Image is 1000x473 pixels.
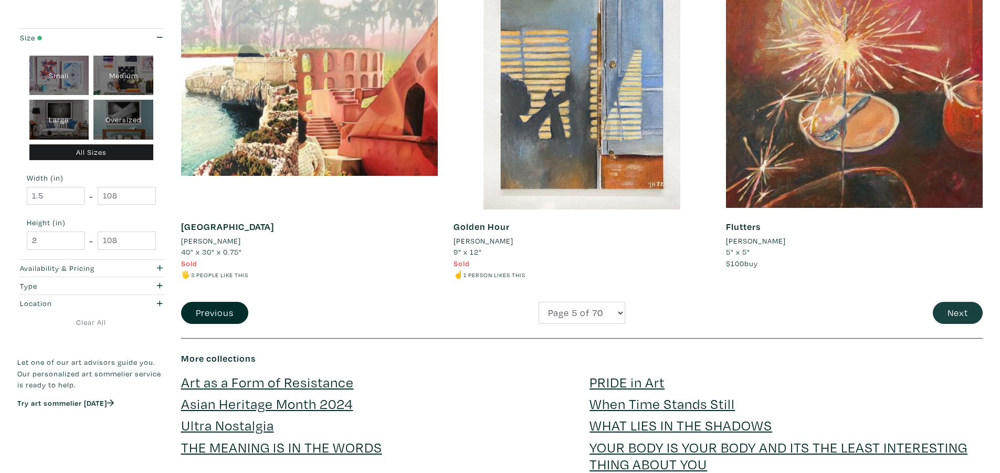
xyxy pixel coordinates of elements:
span: - [89,189,93,203]
button: Location [17,295,165,312]
span: 40" x 30" x 0.75" [181,247,242,257]
button: Type [17,277,165,295]
button: Previous [181,302,248,324]
button: Next [933,302,983,324]
small: 3 people like this [191,271,248,279]
a: Flutters [726,220,761,233]
span: buy [726,258,758,268]
li: 🖐️ [181,269,438,280]
h6: More collections [181,353,983,364]
a: PRIDE in Art [590,373,665,391]
button: Size [17,29,165,46]
li: [PERSON_NAME] [454,235,513,247]
li: ☝️ [454,269,710,280]
a: YOUR BODY IS YOUR BODY AND ITS THE LEAST INTERESTING THING ABOUT YOU [590,438,967,473]
div: Location [20,298,123,309]
li: [PERSON_NAME] [181,235,241,247]
span: Sold [181,258,197,268]
li: [PERSON_NAME] [726,235,786,247]
p: Let one of our art advisors guide you. Our personalized art sommelier service is ready to help. [17,356,165,391]
div: Medium [93,56,153,96]
div: Type [20,280,123,292]
iframe: Customer reviews powered by Trustpilot [17,419,165,441]
span: 9" x 12" [454,247,482,257]
div: All Sizes [29,144,154,161]
a: Ultra Nostalgia [181,416,274,434]
a: [PERSON_NAME] [454,235,710,247]
a: Try art sommelier [DATE] [17,398,114,408]
small: Height (in) [27,219,156,226]
a: [PERSON_NAME] [181,235,438,247]
div: Large [29,100,89,140]
button: Availability & Pricing [17,260,165,277]
small: 1 person likes this [464,271,525,279]
a: [GEOGRAPHIC_DATA] [181,220,274,233]
span: Sold [454,258,470,268]
div: Small [29,56,89,96]
a: [PERSON_NAME] [726,235,983,247]
div: Oversized [93,100,153,140]
span: $100 [726,258,744,268]
a: WHAT LIES IN THE SHADOWS [590,416,772,434]
small: Width (in) [27,174,156,182]
a: THE MEANING IS IN THE WORDS [181,438,382,456]
div: Size [20,32,123,44]
span: 5" x 5" [726,247,750,257]
a: Art as a Form of Resistance [181,373,354,391]
a: Golden Hour [454,220,510,233]
span: - [89,234,93,248]
div: Availability & Pricing [20,262,123,274]
a: Clear All [17,317,165,328]
a: Asian Heritage Month 2024 [181,394,353,413]
a: When Time Stands Still [590,394,735,413]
